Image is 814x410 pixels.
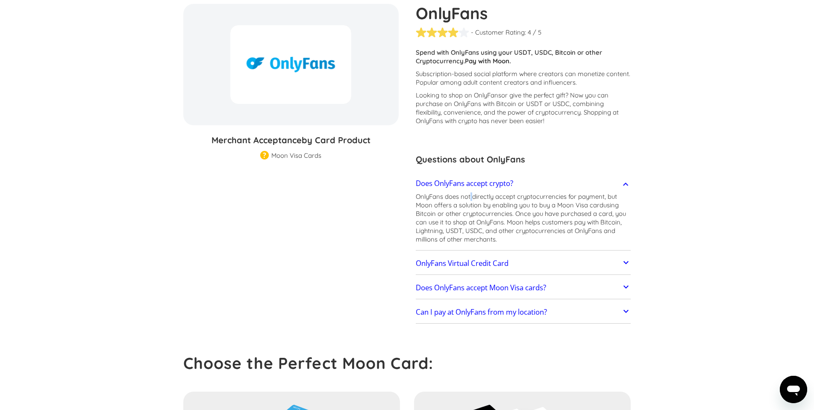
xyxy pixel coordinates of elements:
[416,304,631,322] a: Can I pay at OnlyFans from my location?
[183,134,399,147] h3: Merchant Acceptance
[416,192,631,244] p: OnlyFans does not directly accept cryptocurrencies for payment, but Moon offers a solution by ena...
[416,259,508,268] h2: OnlyFans Virtual Credit Card
[183,353,433,373] strong: Choose the Perfect Moon Card:
[416,254,631,272] a: OnlyFans Virtual Credit Card
[780,376,807,403] iframe: Button to launch messaging window
[416,48,631,65] p: Spend with OnlyFans using your USDT, USDC, Bitcoin or other Cryptocurrency.
[465,57,511,65] strong: Pay with Moon.
[416,91,631,125] p: Looking to shop on OnlyFans ? Now you can purchase on OnlyFans with Bitcoin or USDT or USDC, comb...
[416,153,631,166] h3: Questions about OnlyFans
[416,283,546,292] h2: Does OnlyFans accept Moon Visa cards?
[271,151,321,160] div: Moon Visa Cards
[416,279,631,297] a: Does OnlyFans accept Moon Visa cards?
[416,179,513,188] h2: Does OnlyFans accept crypto?
[471,28,526,37] div: - Customer Rating:
[416,4,631,23] h1: OnlyFans
[416,308,547,316] h2: Can I pay at OnlyFans from my location?
[533,28,541,37] div: / 5
[501,91,565,99] span: or give the perfect gift
[416,70,631,87] p: Subscription-based social platform where creators can monetize content. Popular among adult conte...
[302,135,370,145] span: by Card Product
[416,174,631,192] a: Does OnlyFans accept crypto?
[528,28,531,37] div: 4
